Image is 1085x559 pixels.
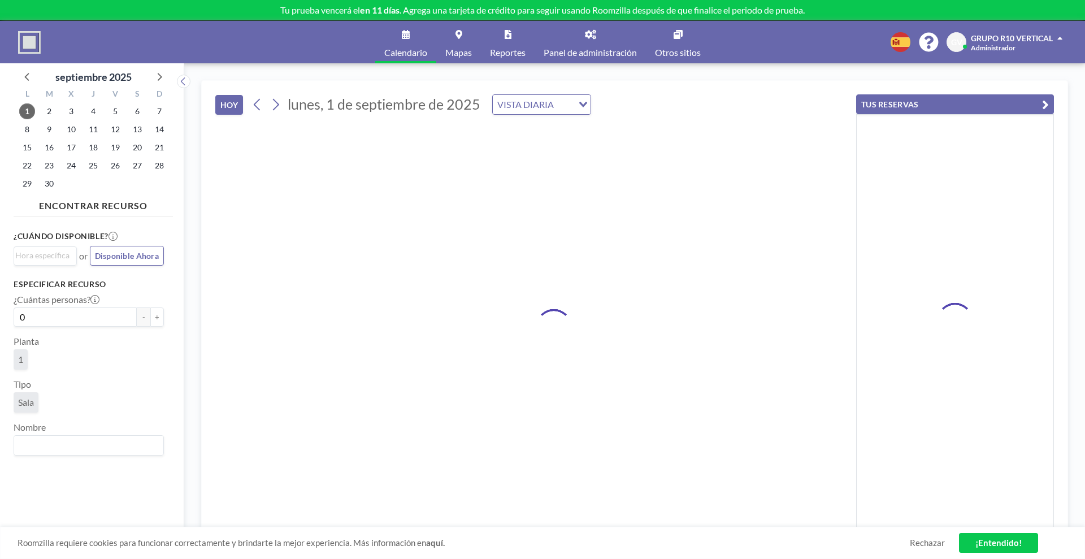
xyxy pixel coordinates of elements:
span: domingo, 7 de septiembre de 2025 [151,103,167,119]
span: Calendario [384,48,427,57]
img: organization-logo [18,31,41,54]
span: lunes, 22 de septiembre de 2025 [19,158,35,174]
div: M [38,88,60,102]
h4: ENCONTRAR RECURSO [14,196,173,211]
span: Mapas [445,48,472,57]
span: miércoles, 3 de septiembre de 2025 [63,103,79,119]
label: Nombre [14,422,46,433]
span: or [79,250,88,262]
div: J [83,88,105,102]
span: lunes, 1 de septiembre de 2025 [288,96,480,112]
span: viernes, 5 de septiembre de 2025 [107,103,123,119]
a: Rechazar [910,538,945,548]
a: Calendario [375,21,436,63]
div: Search for option [14,247,76,264]
span: sábado, 6 de septiembre de 2025 [129,103,145,119]
button: Disponible Ahora [90,246,164,266]
div: D [148,88,170,102]
span: Otros sitios [655,48,701,57]
span: martes, 23 de septiembre de 2025 [41,158,57,174]
span: miércoles, 24 de septiembre de 2025 [63,158,79,174]
span: sábado, 20 de septiembre de 2025 [129,140,145,155]
span: lunes, 8 de septiembre de 2025 [19,122,35,137]
span: Administrador [971,44,1015,52]
a: Otros sitios [646,21,710,63]
span: Roomzilla requiere cookies para funcionar correctamente y brindarte la mejor experiencia. Más inf... [18,538,910,548]
label: ¿Cuántas personas? [14,294,99,305]
span: jueves, 18 de septiembre de 2025 [85,140,101,155]
a: Reportes [481,21,535,63]
input: Search for option [15,249,70,262]
button: HOY [215,95,243,115]
div: X [60,88,83,102]
span: sábado, 13 de septiembre de 2025 [129,122,145,137]
div: S [126,88,148,102]
button: - [137,307,150,327]
span: sábado, 27 de septiembre de 2025 [129,158,145,174]
div: Search for option [493,95,591,114]
span: Reportes [490,48,526,57]
a: ¡Entendido! [959,533,1038,553]
div: septiembre 2025 [55,69,132,85]
span: lunes, 15 de septiembre de 2025 [19,140,35,155]
input: Search for option [15,438,157,453]
span: viernes, 26 de septiembre de 2025 [107,158,123,174]
span: viernes, 19 de septiembre de 2025 [107,140,123,155]
span: miércoles, 17 de septiembre de 2025 [63,140,79,155]
span: martes, 30 de septiembre de 2025 [41,176,57,192]
span: domingo, 28 de septiembre de 2025 [151,158,167,174]
span: domingo, 14 de septiembre de 2025 [151,122,167,137]
div: V [104,88,126,102]
span: GV [951,37,962,47]
span: jueves, 4 de septiembre de 2025 [85,103,101,119]
button: TUS RESERVAS [856,94,1054,114]
input: Search for option [557,97,572,112]
a: Panel de administración [535,21,646,63]
span: miércoles, 10 de septiembre de 2025 [63,122,79,137]
span: 1 [18,354,23,365]
span: domingo, 21 de septiembre de 2025 [151,140,167,155]
span: Sala [18,397,34,408]
span: jueves, 25 de septiembre de 2025 [85,158,101,174]
span: lunes, 29 de septiembre de 2025 [19,176,35,192]
span: jueves, 11 de septiembre de 2025 [85,122,101,137]
a: Mapas [436,21,481,63]
span: viernes, 12 de septiembre de 2025 [107,122,123,137]
span: martes, 2 de septiembre de 2025 [41,103,57,119]
label: Planta [14,336,39,347]
div: Search for option [14,436,163,455]
button: + [150,307,164,327]
span: lunes, 1 de septiembre de 2025 [19,103,35,119]
span: Disponible Ahora [95,251,159,261]
span: martes, 9 de septiembre de 2025 [41,122,57,137]
div: L [16,88,38,102]
label: Tipo [14,379,31,390]
span: Panel de administración [544,48,637,57]
h3: Especificar recurso [14,279,164,289]
span: GRUPO R10 VERTICAL [971,33,1053,43]
b: en 11 días [360,5,400,15]
span: VISTA DIARIA [495,97,556,112]
a: aquí. [426,538,445,548]
span: martes, 16 de septiembre de 2025 [41,140,57,155]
